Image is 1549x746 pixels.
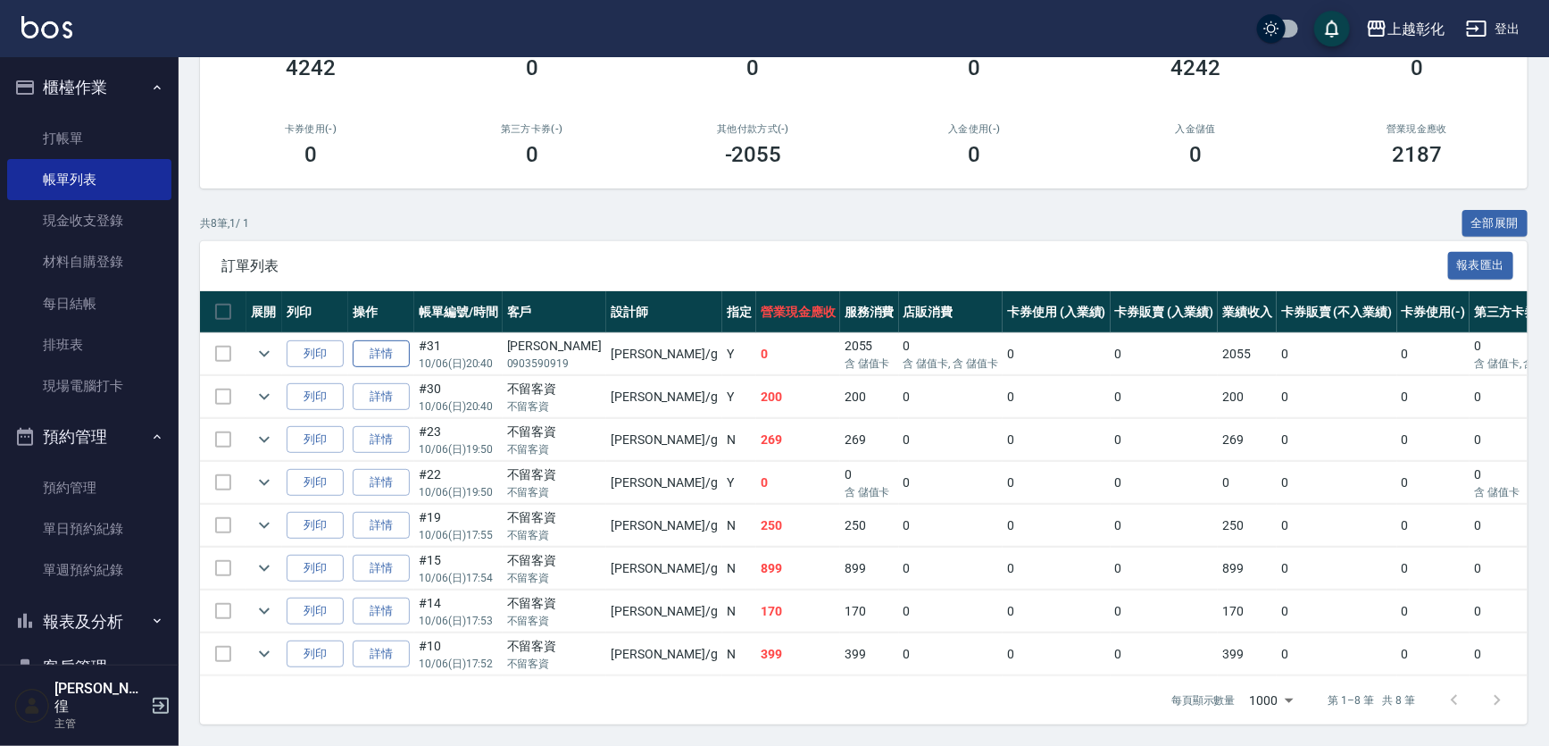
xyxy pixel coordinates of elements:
[1359,11,1452,47] button: 上越彰化
[899,462,1004,504] td: 0
[1111,548,1219,590] td: 0
[606,291,722,333] th: 設計師
[414,376,503,418] td: #30
[606,462,722,504] td: [PERSON_NAME] /g
[885,123,1063,135] h2: 入金使用(-)
[414,462,503,504] td: #22
[1003,291,1111,333] th: 卡券使用 (入業績)
[1003,462,1111,504] td: 0
[722,462,756,504] td: Y
[507,637,602,656] div: 不留客資
[1111,291,1219,333] th: 卡券販賣 (入業績)
[1459,13,1528,46] button: 登出
[1397,548,1470,590] td: 0
[756,633,840,675] td: 399
[287,512,344,540] button: 列印
[7,159,171,200] a: 帳單列表
[1387,18,1445,40] div: 上越彰化
[725,142,782,167] h3: -2055
[54,680,146,716] h5: [PERSON_NAME]徨
[1003,333,1111,375] td: 0
[7,64,171,111] button: 櫃檯作業
[1277,376,1396,418] td: 0
[353,598,410,625] a: 詳情
[419,484,498,500] p: 10/06 (日) 19:50
[899,333,1004,375] td: 0
[756,291,840,333] th: 營業現金應收
[507,508,602,527] div: 不留客資
[1218,376,1277,418] td: 200
[7,467,171,508] a: 預約管理
[287,555,344,583] button: 列印
[747,55,760,80] h3: 0
[756,548,840,590] td: 899
[1003,591,1111,633] td: 0
[419,441,498,457] p: 10/06 (日) 19:50
[899,505,1004,547] td: 0
[722,419,756,461] td: N
[1314,11,1350,46] button: save
[899,419,1004,461] td: 0
[606,633,722,675] td: [PERSON_NAME] /g
[722,591,756,633] td: N
[1111,462,1219,504] td: 0
[419,570,498,586] p: 10/06 (日) 17:54
[1277,633,1396,675] td: 0
[507,441,602,457] p: 不留客資
[414,419,503,461] td: #23
[1111,633,1219,675] td: 0
[7,414,171,460] button: 預約管理
[1411,55,1423,80] h3: 0
[899,291,1004,333] th: 店販消費
[287,598,344,625] button: 列印
[1111,419,1219,461] td: 0
[840,633,899,675] td: 399
[1003,505,1111,547] td: 0
[1189,142,1202,167] h3: 0
[1397,505,1470,547] td: 0
[507,465,602,484] div: 不留客資
[507,527,602,543] p: 不留客資
[606,591,722,633] td: [PERSON_NAME] /g
[54,716,146,732] p: 主管
[7,283,171,324] a: 每日結帳
[526,55,538,80] h3: 0
[606,548,722,590] td: [PERSON_NAME] /g
[904,356,999,372] p: 含 儲值卡, 含 儲值卡
[414,505,503,547] td: #19
[1397,291,1470,333] th: 卡券使用(-)
[1277,291,1396,333] th: 卡券販賣 (不入業績)
[756,333,840,375] td: 0
[221,123,400,135] h2: 卡券使用(-)
[7,118,171,159] a: 打帳單
[1397,333,1470,375] td: 0
[840,505,899,547] td: 250
[1397,633,1470,675] td: 0
[304,142,317,167] h3: 0
[507,337,602,356] div: [PERSON_NAME]
[443,123,621,135] h2: 第三方卡券(-)
[1170,55,1220,80] h3: 4242
[722,333,756,375] td: Y
[1218,591,1277,633] td: 170
[7,241,171,282] a: 材料自購登錄
[756,591,840,633] td: 170
[1243,676,1300,725] div: 1000
[606,333,722,375] td: [PERSON_NAME] /g
[840,591,899,633] td: 170
[899,548,1004,590] td: 0
[507,570,602,586] p: 不留客資
[1392,142,1442,167] h3: 2187
[353,340,410,368] a: 詳情
[606,505,722,547] td: [PERSON_NAME] /g
[200,215,249,231] p: 共 8 筆, 1 / 1
[722,505,756,547] td: N
[7,324,171,365] a: 排班表
[1218,419,1277,461] td: 269
[1397,591,1470,633] td: 0
[1171,692,1236,708] p: 每頁顯示數量
[251,383,278,410] button: expand row
[287,469,344,497] button: 列印
[507,551,602,570] div: 不留客資
[840,376,899,418] td: 200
